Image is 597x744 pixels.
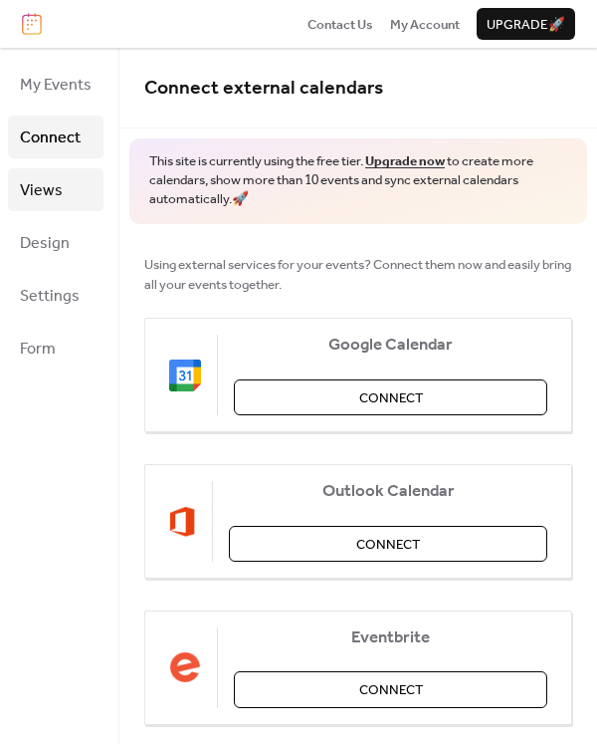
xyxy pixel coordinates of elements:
a: Design [8,221,103,264]
span: Eventbrite [234,628,547,648]
a: My Events [8,63,103,106]
span: Design [20,228,70,259]
a: Upgrade now [365,148,445,174]
button: Connect [234,671,547,707]
span: Settings [20,281,80,312]
a: Form [8,327,103,370]
span: Using external services for your events? Connect them now and easily bring all your events together. [144,255,572,296]
span: Contact Us [307,15,373,35]
button: Upgrade🚀 [477,8,575,40]
a: Connect [8,116,103,158]
span: Upgrade 🚀 [487,15,565,35]
img: outlook [169,506,196,538]
img: eventbrite [169,651,201,683]
a: Views [8,168,103,211]
span: Connect [20,123,81,153]
img: google [169,360,201,391]
span: Connect [359,388,423,408]
span: Connect [359,680,423,700]
button: Connect [229,526,547,562]
span: Outlook Calendar [229,482,547,502]
span: My Events [20,70,92,101]
button: Connect [234,379,547,415]
span: Connect external calendars [144,70,383,107]
span: My Account [390,15,460,35]
a: Contact Us [307,14,373,34]
span: Google Calendar [234,336,547,356]
span: Views [20,175,63,206]
a: Settings [8,274,103,317]
span: Form [20,334,56,365]
img: logo [22,13,42,35]
a: My Account [390,14,460,34]
span: Connect [356,535,420,555]
span: This site is currently using the free tier. to create more calendars, show more than 10 events an... [149,152,567,209]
